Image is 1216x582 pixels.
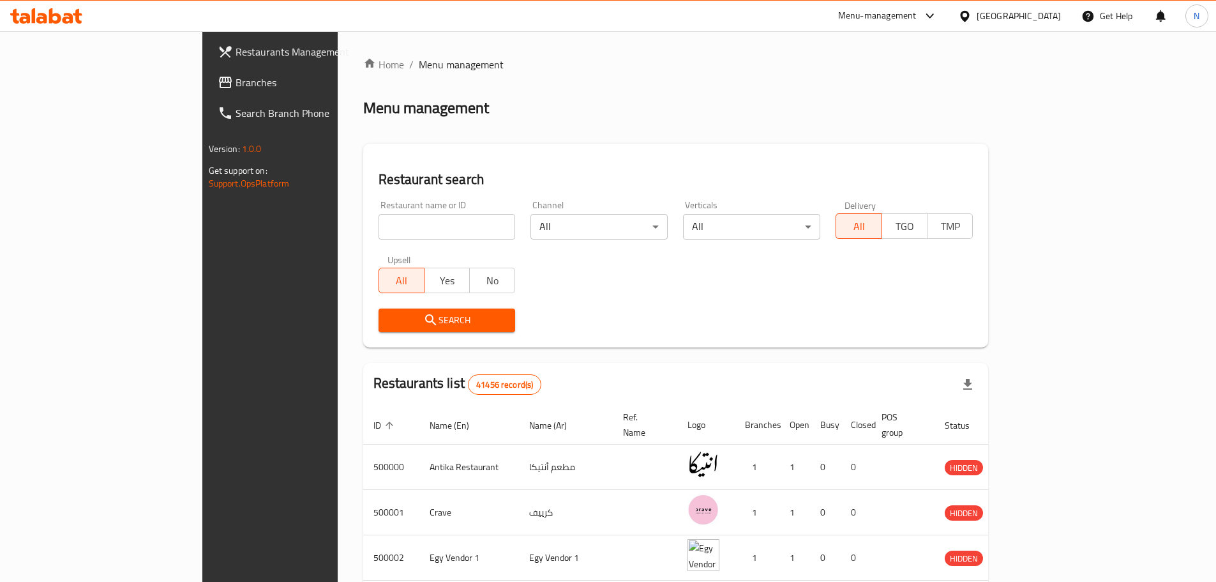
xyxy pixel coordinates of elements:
span: All [841,217,876,236]
button: TGO [882,213,927,239]
td: مطعم أنتيكا [519,445,613,490]
span: POS group [882,410,919,440]
button: All [379,268,424,293]
a: Branches [207,67,405,98]
h2: Restaurants list [373,374,542,395]
div: Export file [952,369,983,400]
td: Antika Restaurant [419,445,519,490]
td: 1 [735,490,779,535]
span: Yes [430,272,465,290]
td: 1 [735,535,779,581]
span: No [475,272,510,290]
button: TMP [927,213,973,239]
span: Menu management [419,57,504,72]
td: 1 [779,445,810,490]
img: Egy Vendor 1 [687,539,719,571]
span: HIDDEN [945,551,983,566]
td: 0 [841,445,871,490]
input: Search for restaurant name or ID.. [379,214,516,240]
span: Name (Ar) [529,418,583,433]
div: All [683,214,820,240]
span: HIDDEN [945,461,983,475]
span: TGO [887,217,922,236]
div: HIDDEN [945,505,983,521]
td: Egy Vendor 1 [419,535,519,581]
div: [GEOGRAPHIC_DATA] [977,9,1061,23]
td: 0 [810,535,841,581]
td: 1 [779,535,810,581]
span: Search [389,312,506,328]
li: / [409,57,414,72]
div: HIDDEN [945,551,983,566]
label: Delivery [844,201,876,210]
td: 0 [841,535,871,581]
a: Support.OpsPlatform [209,175,290,192]
span: N [1194,9,1199,23]
th: Open [779,406,810,445]
h2: Menu management [363,98,489,118]
th: Busy [810,406,841,445]
td: 1 [779,490,810,535]
td: 0 [810,490,841,535]
td: Crave [419,490,519,535]
td: Egy Vendor 1 [519,535,613,581]
h2: Restaurant search [379,170,973,189]
label: Upsell [387,255,411,264]
img: Crave [687,494,719,526]
span: Name (En) [430,418,486,433]
span: 41456 record(s) [469,379,541,391]
span: All [384,272,419,290]
span: Version: [209,141,240,157]
div: Menu-management [838,8,917,24]
span: Get support on: [209,162,267,179]
span: Restaurants Management [236,44,395,59]
button: All [836,213,882,239]
td: 1 [735,445,779,490]
span: ID [373,418,398,433]
span: Branches [236,75,395,90]
button: Search [379,309,516,332]
button: No [469,268,515,293]
img: Antika Restaurant [687,448,719,480]
span: Search Branch Phone [236,105,395,121]
td: كرييف [519,490,613,535]
div: Total records count [468,374,541,395]
span: TMP [933,217,968,236]
th: Closed [841,406,871,445]
a: Restaurants Management [207,36,405,67]
div: All [530,214,668,240]
th: Branches [735,406,779,445]
button: Yes [424,268,470,293]
span: 1.0.0 [242,141,262,157]
th: Logo [677,406,735,445]
span: Status [945,418,986,433]
nav: breadcrumb [363,57,989,72]
td: 0 [810,445,841,490]
span: Ref. Name [623,410,662,440]
a: Search Branch Phone [207,98,405,128]
td: 0 [841,490,871,535]
span: HIDDEN [945,506,983,521]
